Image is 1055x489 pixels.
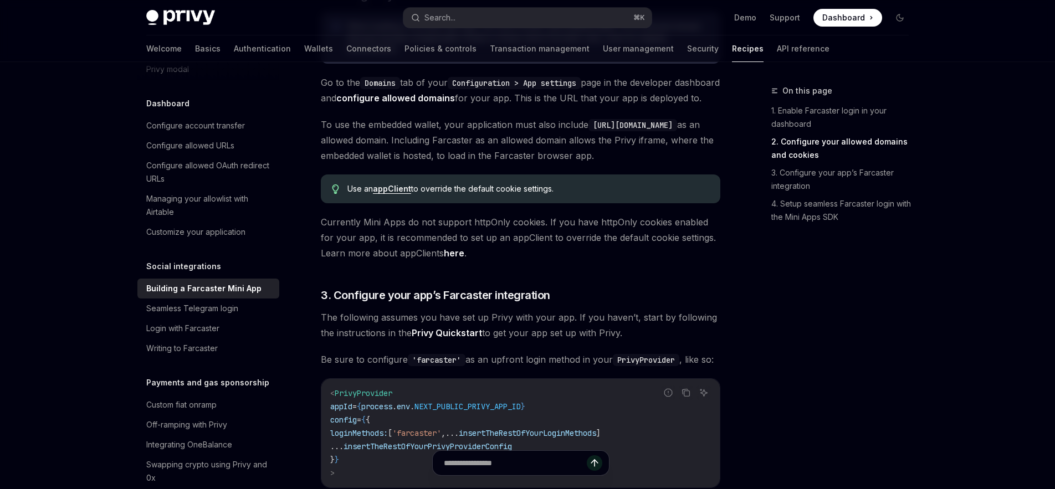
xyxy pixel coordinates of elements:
[146,438,232,451] div: Integrating OneBalance
[137,415,279,435] a: Off-ramping with Privy
[332,184,340,194] svg: Tip
[321,214,720,261] span: Currently Mini Apps do not support httpOnly cookies. If you have httpOnly cookies enabled for you...
[195,35,221,62] a: Basics
[388,428,392,438] span: [
[521,402,525,411] span: }
[424,11,455,24] div: Search...
[361,402,392,411] span: process
[146,418,227,431] div: Off-ramping with Privy
[357,402,361,411] span: {
[613,354,679,366] code: PrivyProvider
[490,35,590,62] a: Transaction management
[137,318,279,338] a: Login with Farcaster
[679,385,693,400] button: Copy the contents from the code block
[373,184,411,194] a: appClient
[146,35,182,62] a: Welcome
[146,322,219,335] div: Login with Farcaster
[321,117,720,163] span: To use the embedded wallet, your application must also include as an allowed domain. Including Fa...
[146,398,217,411] div: Custom fiat onramp
[321,352,720,367] span: Be sure to configure as an upfront login method in your , like so:
[146,192,273,219] div: Managing your allowlist with Airtable
[344,441,512,451] span: insertTheRestOfYourPrivyProviderConfig
[321,310,720,341] span: The following assumes you have set up Privy with your app. If you haven’t, start by following the...
[448,77,581,89] code: Configuration > App settings
[441,428,445,438] span: ,
[321,287,550,303] span: 3. Configure your app’s Farcaster integration
[346,35,391,62] a: Connectors
[771,133,918,164] a: 2. Configure your allowed domains and cookies
[137,136,279,156] a: Configure allowed URLs
[321,75,720,106] span: Go to the tab of your page in the developer dashboard and for your app. This is the URL that your...
[360,77,400,89] code: Domains
[146,119,245,132] div: Configure account transfer
[146,10,215,25] img: dark logo
[137,395,279,415] a: Custom fiat onramp
[146,159,273,186] div: Configure allowed OAuth redirect URLs
[137,189,279,222] a: Managing your allowlist with Airtable
[404,35,477,62] a: Policies & controls
[137,279,279,298] a: Building a Farcaster Mini App
[777,35,829,62] a: API reference
[146,302,238,315] div: Seamless Telegram login
[813,9,882,27] a: Dashboard
[732,35,764,62] a: Recipes
[403,8,652,28] button: Search...⌘K
[146,282,262,295] div: Building a Farcaster Mini App
[137,116,279,136] a: Configure account transfer
[330,415,357,425] span: config
[146,458,273,485] div: Swapping crypto using Privy and 0x
[445,428,459,438] span: ...
[392,428,441,438] span: 'farcaster'
[771,195,918,226] a: 4. Setup seamless Farcaster login with the Mini Apps SDK
[357,415,361,425] span: =
[687,35,719,62] a: Security
[330,388,335,398] span: <
[771,164,918,195] a: 3. Configure your app’s Farcaster integration
[146,225,245,239] div: Customize your application
[822,12,865,23] span: Dashboard
[336,92,455,104] a: configure allowed domains
[234,35,291,62] a: Authentication
[335,388,392,398] span: PrivyProvider
[782,84,832,97] span: On this page
[137,156,279,189] a: Configure allowed OAuth redirect URLs
[771,102,918,133] a: 1. Enable Farcaster login in your dashboard
[397,402,410,411] span: env
[146,342,218,355] div: Writing to Farcaster
[588,119,677,131] code: [URL][DOMAIN_NAME]
[770,12,800,23] a: Support
[137,298,279,318] a: Seamless Telegram login
[587,455,602,471] button: Send message
[146,260,221,273] h5: Social integrations
[347,183,709,194] span: Use an to override the default cookie settings.
[410,402,414,411] span: .
[603,35,674,62] a: User management
[661,385,675,400] button: Report incorrect code
[146,139,234,152] div: Configure allowed URLs
[412,327,482,339] a: Privy Quickstart
[392,402,397,411] span: .
[734,12,756,23] a: Demo
[304,35,333,62] a: Wallets
[366,415,370,425] span: {
[414,402,521,411] span: NEXT_PUBLIC_PRIVY_APP_ID
[408,354,465,366] code: 'farcaster'
[633,13,645,22] span: ⌘ K
[137,222,279,242] a: Customize your application
[330,402,352,411] span: appId
[352,402,357,411] span: =
[459,428,596,438] span: insertTheRestOfYourLoginMethods
[330,428,388,438] span: loginMethods:
[596,428,601,438] span: ]
[891,9,909,27] button: Toggle dark mode
[137,455,279,488] a: Swapping crypto using Privy and 0x
[137,338,279,358] a: Writing to Farcaster
[361,415,366,425] span: {
[330,441,344,451] span: ...
[444,248,464,259] a: here
[696,385,711,400] button: Ask AI
[146,376,269,389] h5: Payments and gas sponsorship
[146,97,190,110] h5: Dashboard
[137,435,279,455] a: Integrating OneBalance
